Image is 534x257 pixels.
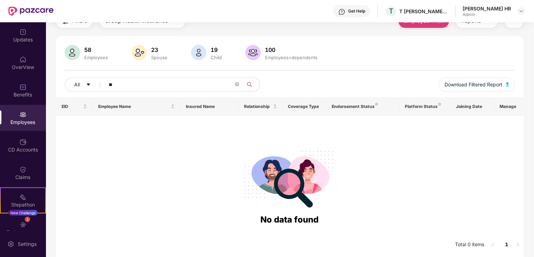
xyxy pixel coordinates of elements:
[243,78,260,92] button: search
[191,45,206,60] img: svg+xml;base64,PHN2ZyB4bWxucz0iaHR0cDovL3d3dy53My5vcmcvMjAwMC9zdmciIHhtbG5zOnhsaW5rPSJodHRwOi8vd3...
[455,239,485,250] li: Total 0 items
[516,242,520,247] span: right
[512,239,524,250] button: right
[519,8,524,14] img: svg+xml;base64,PHN2ZyBpZD0iRHJvcGRvd24tMzJ4MzIiIHhtbG5zPSJodHRwOi8vd3d3LnczLm9yZy8yMDAwL3N2ZyIgd2...
[487,239,498,250] li: Previous Page
[209,55,223,60] div: Child
[264,55,319,60] div: Employees+dependents
[283,97,327,116] th: Coverage Type
[1,201,45,208] div: Stepathon
[438,103,441,106] img: svg+xml;base64,PHN2ZyB4bWxucz0iaHR0cDovL3d3dy53My5vcmcvMjAwMC9zdmciIHdpZHRoPSI4IiBoZWlnaHQ9IjgiIH...
[19,194,26,201] img: svg+xml;base64,PHN2ZyB4bWxucz0iaHR0cDovL3d3dy53My5vcmcvMjAwMC9zdmciIHdpZHRoPSIyMSIgaGVpZ2h0PSIyMC...
[348,8,365,14] div: Get Help
[235,82,239,86] span: close-circle
[506,82,509,86] img: svg+xml;base64,PHN2ZyB4bWxucz0iaHR0cDovL3d3dy53My5vcmcvMjAwMC9zdmciIHhtbG5zOnhsaW5rPSJodHRwOi8vd3...
[65,45,80,60] img: svg+xml;base64,PHN2ZyB4bWxucz0iaHR0cDovL3d3dy53My5vcmcvMjAwMC9zdmciIHhtbG5zOnhsaW5rPSJodHRwOi8vd3...
[19,111,26,118] img: svg+xml;base64,PHN2ZyBpZD0iRW1wbG95ZWVzIiB4bWxucz0iaHR0cDovL3d3dy53My5vcmcvMjAwMC9zdmciIHdpZHRoPS...
[56,97,93,116] th: EID
[209,46,223,53] div: 19
[261,215,319,225] span: No data found
[239,142,340,213] img: svg+xml;base64,PHN2ZyB4bWxucz0iaHR0cDovL3d3dy53My5vcmcvMjAwMC9zdmciIHdpZHRoPSIyODgiIGhlaWdodD0iMj...
[19,84,26,91] img: svg+xml;base64,PHN2ZyBpZD0iQmVuZWZpdHMiIHhtbG5zPSJodHRwOi8vd3d3LnczLm9yZy8yMDAwL3N2ZyIgd2lkdGg9Ij...
[239,97,283,116] th: Relationship
[439,78,515,92] button: Download Filtered Report
[86,82,91,88] span: caret-down
[399,8,448,15] div: T [PERSON_NAME] & [PERSON_NAME]
[19,139,26,146] img: svg+xml;base64,PHN2ZyBpZD0iQ0RfQWNjb3VudHMiIGRhdGEtbmFtZT0iQ0QgQWNjb3VudHMiIHhtbG5zPSJodHRwOi8vd3...
[338,8,345,15] img: svg+xml;base64,PHN2ZyBpZD0iSGVscC0zMngzMiIgeG1sbnM9Imh0dHA6Ly93d3cudzMub3JnLzIwMDAvc3ZnIiB3aWR0aD...
[93,97,180,116] th: Employee Name
[332,104,394,109] div: Endorsement Status
[264,46,319,53] div: 100
[235,81,239,88] span: close-circle
[19,221,26,228] img: svg+xml;base64,PHN2ZyBpZD0iRW5kb3JzZW1lbnRzIiB4bWxucz0iaHR0cDovL3d3dy53My5vcmcvMjAwMC9zdmciIHdpZH...
[83,46,109,53] div: 58
[245,45,261,60] img: svg+xml;base64,PHN2ZyB4bWxucz0iaHR0cDovL3d3dy53My5vcmcvMjAwMC9zdmciIHhtbG5zOnhsaW5rPSJodHRwOi8vd3...
[375,103,378,106] img: svg+xml;base64,PHN2ZyB4bWxucz0iaHR0cDovL3d3dy53My5vcmcvMjAwMC9zdmciIHdpZHRoPSI4IiBoZWlnaHQ9IjgiIH...
[16,241,39,248] div: Settings
[7,241,14,248] img: svg+xml;base64,PHN2ZyBpZD0iU2V0dGluZy0yMHgyMCIgeG1sbnM9Imh0dHA6Ly93d3cudzMub3JnLzIwMDAvc3ZnIiB3aW...
[8,7,54,16] img: New Pazcare Logo
[98,104,170,109] span: Employee Name
[494,97,524,116] th: Manage
[243,82,256,87] span: search
[450,97,494,116] th: Joining Date
[487,239,498,250] button: left
[445,81,502,88] span: Download Filtered Report
[405,104,445,109] div: Platform Status
[389,7,393,15] span: T
[62,104,82,109] span: EID
[19,29,26,36] img: svg+xml;base64,PHN2ZyBpZD0iVXBkYXRlZCIgeG1sbnM9Imh0dHA6Ly93d3cudzMub3JnLzIwMDAvc3ZnIiB3aWR0aD0iMj...
[19,166,26,173] img: svg+xml;base64,PHN2ZyBpZD0iQ2xhaW0iIHhtbG5zPSJodHRwOi8vd3d3LnczLm9yZy8yMDAwL3N2ZyIgd2lkdGg9IjIwIi...
[83,55,109,60] div: Employees
[25,217,30,222] div: 2
[244,104,272,109] span: Relationship
[8,210,38,216] div: New Challenge
[65,78,107,92] button: Allcaret-down
[150,55,169,60] div: Spouse
[501,239,512,250] a: 1
[491,242,495,247] span: left
[132,45,147,60] img: svg+xml;base64,PHN2ZyB4bWxucz0iaHR0cDovL3d3dy53My5vcmcvMjAwMC9zdmciIHhtbG5zOnhsaW5rPSJodHRwOi8vd3...
[512,239,524,250] li: Next Page
[150,46,169,53] div: 23
[74,81,80,88] span: All
[463,12,511,17] div: Admin
[180,97,239,116] th: Insured Name
[19,56,26,63] img: svg+xml;base64,PHN2ZyBpZD0iSG9tZSIgeG1sbnM9Imh0dHA6Ly93d3cudzMub3JnLzIwMDAvc3ZnIiB3aWR0aD0iMjAiIG...
[463,5,511,12] div: [PERSON_NAME] HR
